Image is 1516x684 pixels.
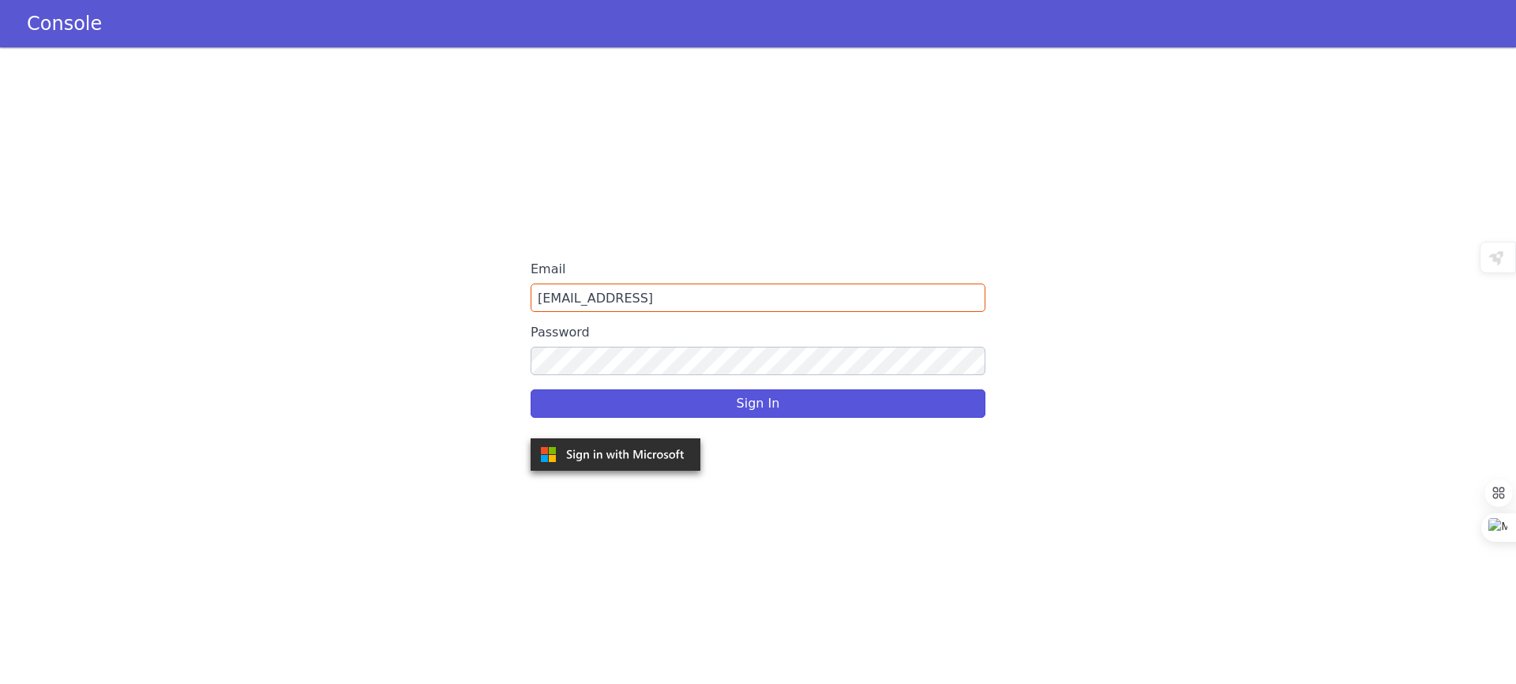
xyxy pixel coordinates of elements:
label: Email [531,255,985,284]
a: Console [8,13,121,35]
button: Sign In [531,389,985,418]
input: Email [531,284,985,312]
label: Password [531,318,985,347]
img: azure.svg [531,438,700,471]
